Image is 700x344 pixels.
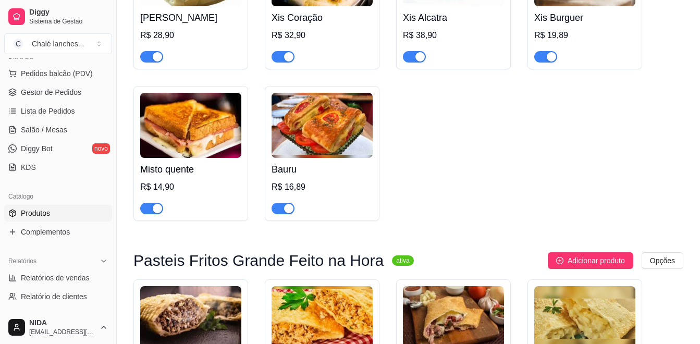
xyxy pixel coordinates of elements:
span: Adicionar produto [568,255,625,266]
div: R$ 14,90 [140,181,241,193]
span: Diggy Bot [21,143,53,154]
h4: Xis Burguer [534,10,635,25]
a: Salão / Mesas [4,121,112,138]
a: Gestor de Pedidos [4,84,112,101]
span: NIDA [29,318,95,328]
button: Select a team [4,33,112,54]
button: NIDA[EMAIL_ADDRESS][DOMAIN_NAME] [4,315,112,340]
a: Lista de Pedidos [4,103,112,119]
sup: ativa [392,255,413,266]
a: Complementos [4,224,112,240]
span: Relatórios de vendas [21,273,90,283]
span: [EMAIL_ADDRESS][DOMAIN_NAME] [29,328,95,336]
button: Adicionar produto [548,252,633,269]
h4: Misto quente [140,162,241,177]
h4: Xis Coração [272,10,373,25]
img: product-image [272,93,373,158]
a: KDS [4,159,112,176]
a: DiggySistema de Gestão [4,4,112,29]
span: Pedidos balcão (PDV) [21,68,93,79]
button: Opções [642,252,683,269]
span: plus-circle [556,257,563,264]
a: Relatório de mesas [4,307,112,324]
div: R$ 19,89 [534,29,635,42]
div: R$ 38,90 [403,29,504,42]
span: Relatórios [8,257,36,265]
a: Relatórios de vendas [4,269,112,286]
span: Complementos [21,227,70,237]
a: Diggy Botnovo [4,140,112,157]
span: Gestor de Pedidos [21,87,81,97]
div: R$ 16,89 [272,181,373,193]
h4: [PERSON_NAME] [140,10,241,25]
span: Lista de Pedidos [21,106,75,116]
h4: Xis Alcatra [403,10,504,25]
span: Opções [650,255,675,266]
img: product-image [140,93,241,158]
span: Relatório de mesas [21,310,84,321]
span: Diggy [29,8,108,17]
span: KDS [21,162,36,173]
span: Salão / Mesas [21,125,67,135]
span: Produtos [21,208,50,218]
div: R$ 32,90 [272,29,373,42]
div: R$ 28,90 [140,29,241,42]
h4: Bauru [272,162,373,177]
div: Chalé lanches ... [32,39,84,49]
span: Sistema de Gestão [29,17,108,26]
span: C [13,39,23,49]
button: Pedidos balcão (PDV) [4,65,112,82]
h3: Pasteis Fritos Grande Feito na Hora [133,254,384,267]
a: Produtos [4,205,112,222]
span: Relatório de clientes [21,291,87,302]
div: Catálogo [4,188,112,205]
a: Relatório de clientes [4,288,112,305]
